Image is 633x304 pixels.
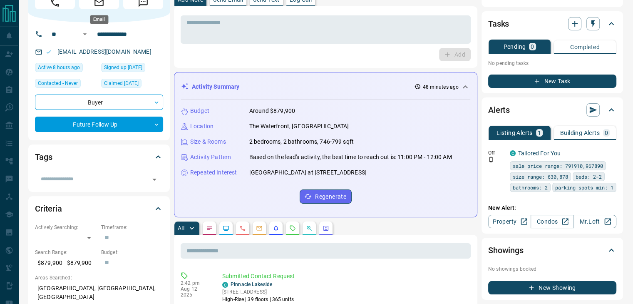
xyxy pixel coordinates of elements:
[513,183,548,192] span: bathrooms: 2
[573,215,616,228] a: Mr.Loft
[488,281,616,294] button: New Showing
[35,63,97,75] div: Tue Aug 12 2025
[38,79,78,87] span: Contacted - Never
[101,224,163,231] p: Timeframe:
[503,44,526,50] p: Pending
[35,224,97,231] p: Actively Searching:
[35,95,163,110] div: Buyer
[488,17,509,30] h2: Tasks
[181,286,210,298] p: Aug 12 2025
[35,199,163,219] div: Criteria
[518,150,561,157] a: Tailored For You
[422,83,459,91] p: 48 minutes ago
[190,153,231,162] p: Activity Pattern
[35,282,163,304] p: [GEOGRAPHIC_DATA], [GEOGRAPHIC_DATA], [GEOGRAPHIC_DATA]
[178,225,184,231] p: All
[181,280,210,286] p: 2:42 pm
[35,249,97,256] p: Search Range:
[488,244,524,257] h2: Showings
[35,256,97,270] p: $879,900 - $879,900
[555,183,613,192] span: parking spots min: 1
[249,153,452,162] p: Based on the lead's activity, the best time to reach out is: 11:00 PM - 12:00 AM
[496,130,533,136] p: Listing Alerts
[101,249,163,256] p: Budget:
[46,49,52,55] svg: Email Valid
[531,44,534,50] p: 0
[57,48,151,55] a: [EMAIL_ADDRESS][DOMAIN_NAME]
[300,189,352,204] button: Regenerate
[239,225,246,232] svg: Calls
[101,79,163,90] div: Mon Nov 11 2024
[249,168,367,177] p: [GEOGRAPHIC_DATA] at [STREET_ADDRESS]
[488,204,616,212] p: New Alert:
[488,57,616,70] p: No pending tasks
[192,82,239,91] p: Activity Summary
[488,14,616,34] div: Tasks
[570,44,600,50] p: Completed
[104,79,139,87] span: Claimed [DATE]
[513,172,568,181] span: size range: 630,878
[35,117,163,132] div: Future Follow Up
[35,202,62,215] h2: Criteria
[576,172,602,181] span: beds: 2-2
[149,174,160,185] button: Open
[323,225,329,232] svg: Agent Actions
[488,215,531,228] a: Property
[531,215,573,228] a: Condos
[222,272,467,281] p: Submitted Contact Request
[206,225,213,232] svg: Notes
[190,168,237,177] p: Repeated Interest
[488,103,510,117] h2: Alerts
[538,130,541,136] p: 1
[231,282,272,287] a: Pinnacle Lakeside
[104,63,142,72] span: Signed up [DATE]
[488,75,616,88] button: New Task
[306,225,313,232] svg: Opportunities
[605,130,608,136] p: 0
[190,107,209,115] p: Budget
[488,157,494,162] svg: Push Notification Only
[256,225,263,232] svg: Emails
[510,150,516,156] div: condos.ca
[289,225,296,232] svg: Requests
[190,122,213,131] p: Location
[101,63,163,75] div: Mon Nov 11 2024
[90,15,108,24] div: Email
[488,240,616,260] div: Showings
[181,79,470,95] div: Activity Summary48 minutes ago
[249,122,349,131] p: The Waterfront, [GEOGRAPHIC_DATA]
[488,265,616,273] p: No showings booked
[190,137,226,146] p: Size & Rooms
[35,147,163,167] div: Tags
[222,296,294,303] p: High-Rise | 39 floors | 365 units
[560,130,600,136] p: Building Alerts
[249,107,295,115] p: Around $879,900
[273,225,279,232] svg: Listing Alerts
[222,288,294,296] p: [STREET_ADDRESS]
[222,282,228,288] div: condos.ca
[35,274,163,282] p: Areas Searched:
[38,63,80,72] span: Active 8 hours ago
[249,137,354,146] p: 2 bedrooms, 2 bathrooms, 746-799 sqft
[488,100,616,120] div: Alerts
[80,29,90,39] button: Open
[35,150,52,164] h2: Tags
[513,162,603,170] span: sale price range: 791910,967890
[488,149,505,157] p: Off
[223,225,229,232] svg: Lead Browsing Activity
